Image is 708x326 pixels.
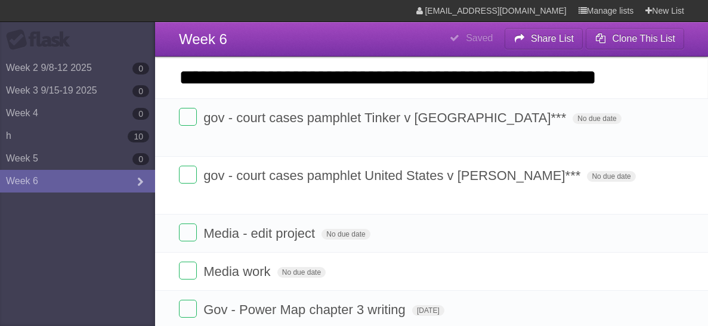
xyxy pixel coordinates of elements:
label: Done [179,108,197,126]
b: 0 [132,108,149,120]
span: No due date [277,267,326,278]
label: Done [179,262,197,280]
b: Clone This List [612,33,675,44]
b: Saved [466,33,493,43]
span: Media - edit project [203,226,318,241]
div: Flask [6,29,78,51]
span: gov - court cases pamphlet United States v [PERSON_NAME]*** [203,168,583,183]
span: Media work [203,264,273,279]
span: Week 6 [179,31,227,47]
span: [DATE] [412,305,444,316]
span: gov - court cases pamphlet Tinker v [GEOGRAPHIC_DATA]*** [203,110,569,125]
b: 0 [132,85,149,97]
b: Share List [531,33,574,44]
span: No due date [587,171,635,182]
span: Gov - Power Map chapter 3 writing [203,302,409,317]
b: 10 [128,131,149,142]
label: Done [179,166,197,184]
label: Done [179,223,197,241]
label: Done [179,300,197,318]
span: No due date [573,113,621,124]
b: 0 [132,153,149,165]
b: 0 [132,63,149,74]
button: Share List [505,28,583,49]
span: No due date [321,229,370,240]
button: Clone This List [586,28,684,49]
